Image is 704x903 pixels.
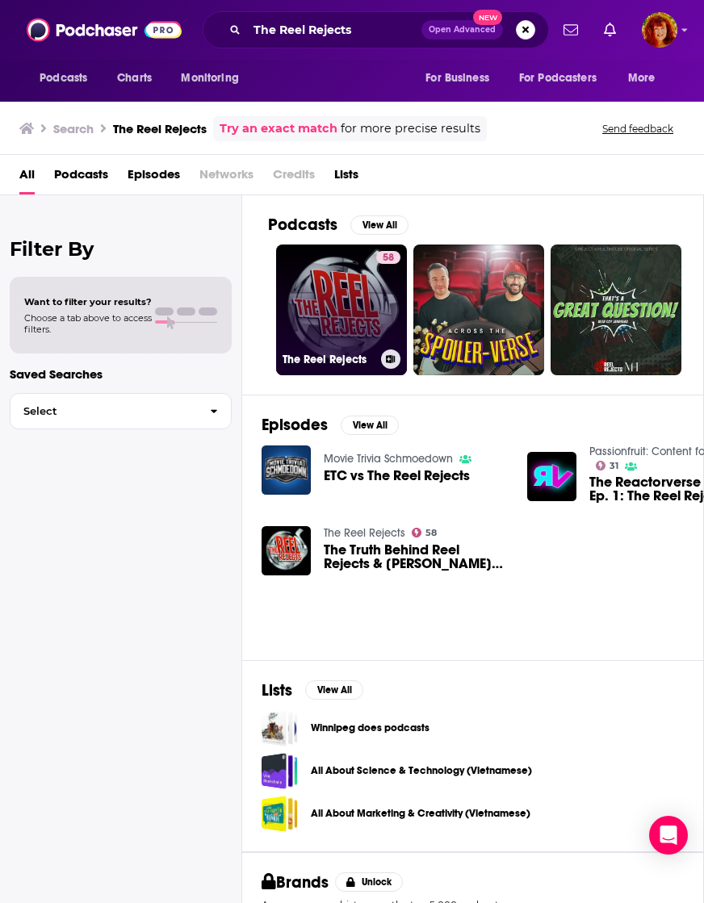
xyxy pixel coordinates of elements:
span: Podcasts [40,67,87,90]
button: open menu [170,63,259,94]
button: open menu [617,63,676,94]
a: All About Science & Technology (Vietnamese) [262,753,298,789]
a: Winnipeg does podcasts [311,719,430,737]
img: ETC vs The Reel Rejects [262,445,311,495]
button: Show profile menu [642,12,677,48]
img: Podchaser - Follow, Share and Rate Podcasts [27,15,182,45]
img: The Truth Behind Reel Rejects & Jaby Koay (Cinepals) [262,526,311,575]
button: Select [10,393,232,429]
span: Charts [117,67,152,90]
span: For Podcasters [519,67,597,90]
span: Choose a tab above to access filters. [24,312,152,335]
a: 31 [596,461,619,470]
span: 31 [610,462,618,470]
img: User Profile [642,12,677,48]
span: Want to filter your results? [24,296,152,307]
a: The Truth Behind Reel Rejects & Jaby Koay (Cinepals) [324,543,508,571]
h3: The Reel Rejects [113,121,207,136]
a: Winnipeg does podcasts [262,710,298,746]
span: for more precise results [341,119,480,138]
span: Logged in as rpalermo [642,12,677,48]
button: open menu [414,63,509,94]
a: All About Marketing & Creativity (Vietnamese) [311,805,530,822]
span: Open Advanced [429,26,496,34]
span: The Truth Behind Reel Rejects & [PERSON_NAME] (Cinepals) [324,543,508,571]
h2: Filter By [10,237,232,261]
a: Podcasts [54,161,108,194]
a: 58 [412,528,438,537]
a: Charts [107,63,161,94]
a: ETC vs The Reel Rejects [324,469,470,483]
a: PodcastsView All [268,215,409,235]
button: open menu [28,63,108,94]
a: EpisodesView All [262,415,399,435]
h2: Brands [262,872,329,893]
a: All [19,161,35,194]
button: Send feedback [597,122,678,136]
button: View All [341,416,399,435]
a: ListsView All [262,680,363,700]
a: Show notifications dropdown [557,16,585,44]
span: Select [10,406,197,416]
span: 58 [383,250,394,266]
span: Monitoring [181,67,238,90]
a: 58 [376,251,400,264]
a: Episodes [128,161,180,194]
h3: The Reel Rejects [283,353,375,366]
input: Search podcasts, credits, & more... [247,17,421,43]
a: All About Marketing & Creativity (Vietnamese) [262,796,298,832]
a: Show notifications dropdown [597,16,622,44]
button: open menu [509,63,620,94]
h2: Podcasts [268,215,337,235]
span: More [628,67,656,90]
button: Open AdvancedNew [421,20,503,40]
div: Open Intercom Messenger [649,816,688,855]
h2: Lists [262,680,292,700]
span: Networks [199,161,254,194]
span: Credits [273,161,315,194]
span: 58 [425,529,437,537]
a: All About Science & Technology (Vietnamese) [311,762,532,780]
button: View All [305,680,363,700]
h3: Search [53,121,94,136]
button: View All [350,215,409,235]
a: The Reel Rejects [324,526,405,540]
a: Movie Trivia Schmoedown [324,452,453,466]
p: Saved Searches [10,366,232,382]
span: For Business [425,67,489,90]
a: Try an exact match [220,119,337,138]
img: The Reactorverse Podcast Ep. 1: The Reel Rejects' Greg Alba [527,452,576,501]
a: Lists [334,161,358,194]
span: New [473,10,502,25]
h2: Episodes [262,415,328,435]
a: 58The Reel Rejects [276,245,407,375]
div: Search podcasts, credits, & more... [203,11,549,48]
button: Unlock [335,872,404,892]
